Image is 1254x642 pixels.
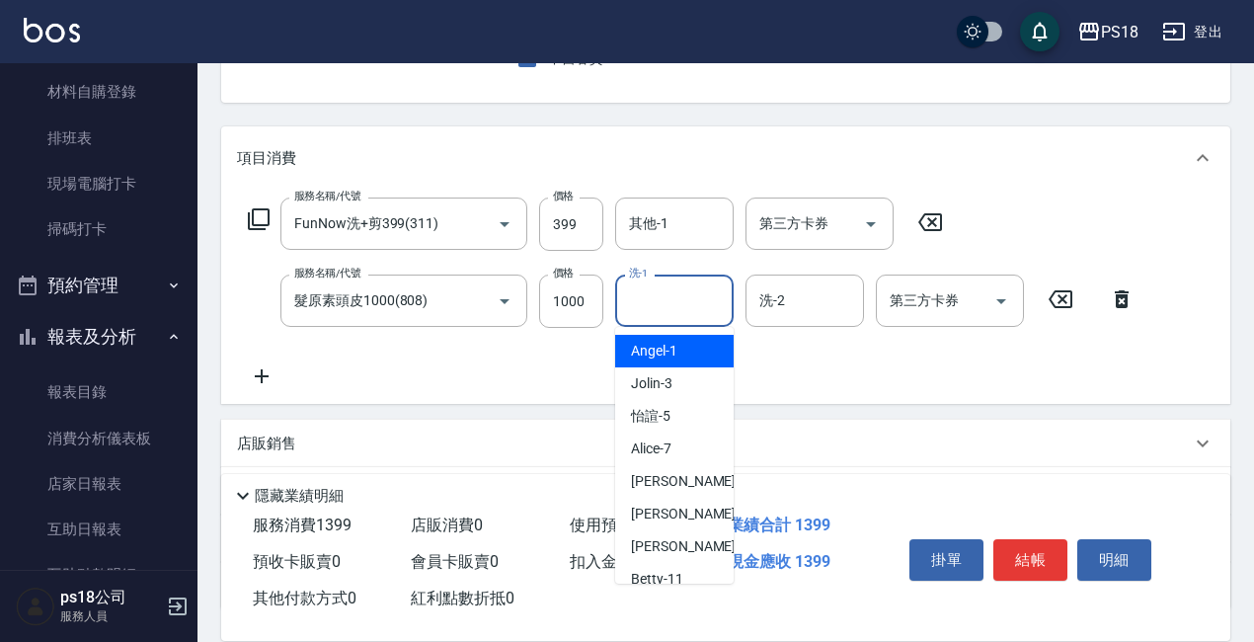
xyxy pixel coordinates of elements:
[8,116,190,161] a: 排班表
[8,369,190,415] a: 報表目錄
[631,569,683,590] span: Betty -11
[253,589,356,607] span: 其他付款方式 0
[8,461,190,507] a: 店家日報表
[221,467,1230,515] div: 預收卡販賣
[237,148,296,169] p: 項目消費
[855,208,887,240] button: Open
[1154,14,1230,50] button: 登出
[294,189,360,203] label: 服務名稱/代號
[8,260,190,311] button: 預約管理
[60,588,161,607] h5: ps18公司
[255,486,344,507] p: 隱藏業績明細
[253,516,352,534] span: 服務消費 1399
[8,311,190,362] button: 報表及分析
[237,434,296,454] p: 店販銷售
[8,416,190,461] a: 消費分析儀表板
[631,439,671,459] span: Alice -7
[221,126,1230,190] div: 項目消費
[631,536,755,557] span: [PERSON_NAME] -10
[8,552,190,598] a: 互助點數明細
[553,266,574,281] label: 價格
[16,587,55,626] img: Person
[8,206,190,252] a: 掃碼打卡
[985,285,1017,317] button: Open
[631,504,747,524] span: [PERSON_NAME] -9
[489,208,520,240] button: Open
[728,516,830,534] span: 業績合計 1399
[631,471,747,492] span: [PERSON_NAME] -8
[1020,12,1059,51] button: save
[8,69,190,115] a: 材料自購登錄
[631,406,670,427] span: 怡諠 -5
[8,161,190,206] a: 現場電腦打卡
[1077,539,1151,581] button: 明細
[294,266,360,281] label: 服務名稱/代號
[411,589,514,607] span: 紅利點數折抵 0
[24,18,80,42] img: Logo
[221,420,1230,467] div: 店販銷售
[1101,20,1138,44] div: PS18
[411,552,499,571] span: 會員卡販賣 0
[489,285,520,317] button: Open
[8,507,190,552] a: 互助日報表
[993,539,1067,581] button: 結帳
[570,552,626,571] span: 扣入金 0
[909,539,983,581] button: 掛單
[570,516,658,534] span: 使用預收卡 0
[60,607,161,625] p: 服務人員
[629,266,648,281] label: 洗-1
[253,552,341,571] span: 預收卡販賣 0
[1069,12,1146,52] button: PS18
[728,552,830,571] span: 現金應收 1399
[553,189,574,203] label: 價格
[631,373,672,394] span: Jolin -3
[411,516,483,534] span: 店販消費 0
[631,341,677,361] span: Angel -1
